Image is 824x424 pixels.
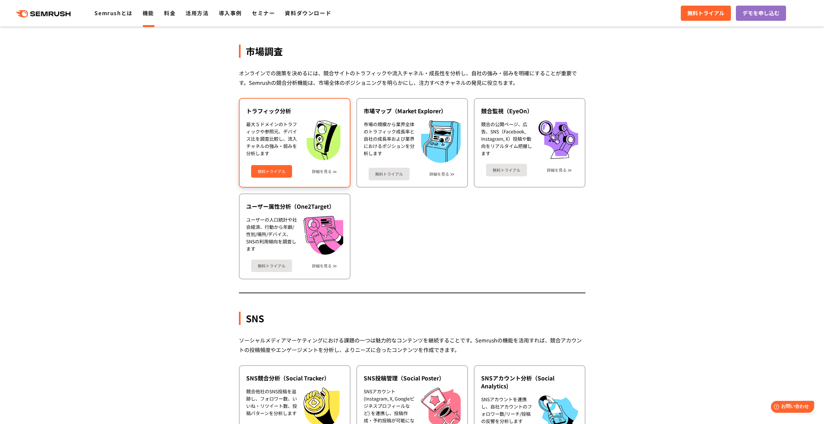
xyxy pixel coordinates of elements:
[481,121,532,159] div: 競合の公開ページ、広告、SNS（Facebook, Instagram, X）投稿や動向をリアルタイム把握します
[239,68,585,88] div: オンラインでの施策を決めるには、競合サイトのトラフィックや流入チャネル・成長性を分析し、自社の強み・弱みを明確にすることが重要です。Semrushの競合分析機能は、市場全体のポジショニングを明ら...
[481,374,578,390] div: SNSアカウント分析（Social Analytics)
[364,107,461,115] div: 市場マップ（Market Explorer）
[364,374,461,382] div: SNS投稿管理（Social Poster）
[246,121,297,160] div: 最大５ドメインのトラフィックや参照元、デバイス比を調査比較し、流入チャネルの強み・弱みを分析します
[143,9,154,17] a: 機能
[246,202,343,210] div: ユーザー属性分析（One2Target）
[239,312,585,325] div: SNS
[742,9,779,18] span: デモを申し込む
[185,9,209,17] a: 活用方法
[246,216,297,255] div: ユーザーの人口統計や社会経済、行動から年齢/性別/場所/デバイス、SNSの利用傾向を調査します
[285,9,331,17] a: 資料ダウンロード
[239,45,585,58] div: 市場調査
[486,164,527,176] a: 無料トライアル
[252,9,275,17] a: セミナー
[304,216,343,255] img: ユーザー属性分析（One2Target）
[539,121,578,159] img: 競合監視（EyeOn）
[765,398,817,417] iframe: Help widget launcher
[481,107,578,115] div: 競合監視（EyeOn）
[251,165,292,178] a: 無料トライアル
[736,6,786,21] a: デモを申し込む
[251,260,292,272] a: 無料トライアル
[246,107,343,115] div: トラフィック分析
[364,121,414,162] div: 市場の規模から業界全体のトラフィック成長率と自社の成長率および業界におけるポジションを分析します
[429,172,449,176] a: 詳細を見る
[239,336,585,355] div: ソーシャルメディアマーケティングにおける課題の一つは魅力的なコンテンツを継続することです。Semrushの機能を活用すれば、競合アカウントの投稿頻度やエンゲージメントを分析し、よりニーズに合った...
[421,121,461,162] img: 市場マップ（Market Explorer）
[312,264,332,268] a: 詳細を見る
[304,121,343,160] img: トラフィック分析
[312,169,332,174] a: 詳細を見る
[547,168,567,172] a: 詳細を見る
[219,9,242,17] a: 導入事例
[687,9,724,18] span: 無料トライアル
[164,9,176,17] a: 料金
[681,6,731,21] a: 無料トライアル
[94,9,132,17] a: Semrushとは
[369,168,410,180] a: 無料トライアル
[246,374,343,382] div: SNS競合分析（Social Tracker）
